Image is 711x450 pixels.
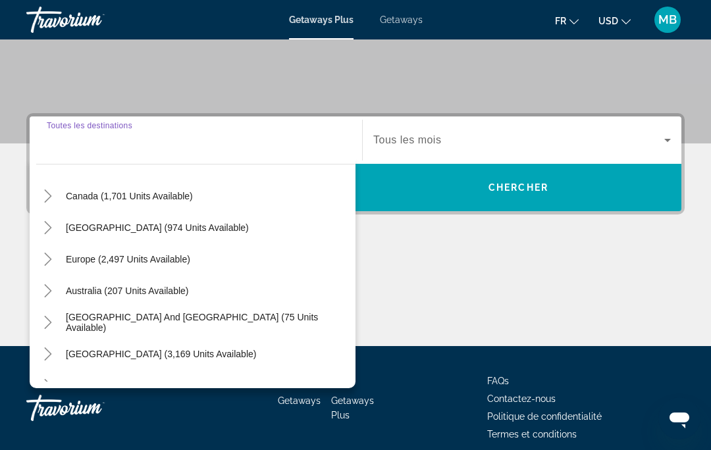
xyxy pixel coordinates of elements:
a: FAQs [487,376,509,386]
iframe: Bouton de lancement de la fenêtre de messagerie [658,397,700,439]
span: [GEOGRAPHIC_DATA] (3,169 units available) [66,349,256,359]
a: Travorium [26,388,158,428]
button: [GEOGRAPHIC_DATA] and [GEOGRAPHIC_DATA] (75 units available) [59,311,355,334]
button: Australia (207 units available) [59,279,196,303]
span: Toutes les destinations [47,121,132,130]
a: Getaways [380,14,423,25]
span: fr [555,16,566,26]
a: Politique de confidentialité [487,411,602,422]
a: Getaways Plus [331,395,374,420]
span: Canada (1,701 units available) [66,191,193,201]
button: Toggle Caribbean & Atlantic Islands (974 units available) [36,216,59,239]
button: [GEOGRAPHIC_DATA] (974 units available) [59,216,255,239]
a: Getaways Plus [289,14,354,25]
button: Europe (2,497 units available) [59,247,197,271]
a: Termes et conditions [487,429,577,439]
span: Europe (2,497 units available) [66,254,190,264]
button: Toggle Europe (2,497 units available) [36,248,59,271]
button: User Menu [650,6,685,34]
button: Toggle South Pacific and Oceania (75 units available) [36,311,59,334]
div: Search widget [30,116,681,211]
span: Tous les mois [373,134,441,145]
button: Canada (1,701 units available) [59,184,199,208]
span: Australia (207 units available) [66,286,189,296]
button: [GEOGRAPHIC_DATA] (119 units available) [59,374,255,397]
span: Chercher [488,182,548,193]
button: Change language [555,11,579,30]
span: [GEOGRAPHIC_DATA] and [GEOGRAPHIC_DATA] (75 units available) [66,312,349,333]
a: Travorium [26,3,158,37]
a: Getaways [278,395,321,406]
button: Toggle Australia (207 units available) [36,280,59,303]
button: Change currency [598,11,631,30]
button: Toggle Central America (119 units available) [36,374,59,397]
button: Toggle South America (3,169 units available) [36,343,59,366]
span: MB [658,13,677,26]
span: USD [598,16,618,26]
button: Chercher [355,164,681,211]
button: [GEOGRAPHIC_DATA] (3,169 units available) [59,342,263,366]
button: Toggle Canada (1,701 units available) [36,185,59,208]
span: [GEOGRAPHIC_DATA] (974 units available) [66,222,249,233]
span: [GEOGRAPHIC_DATA] (119 units available) [66,380,249,391]
a: Contactez-nous [487,393,556,404]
